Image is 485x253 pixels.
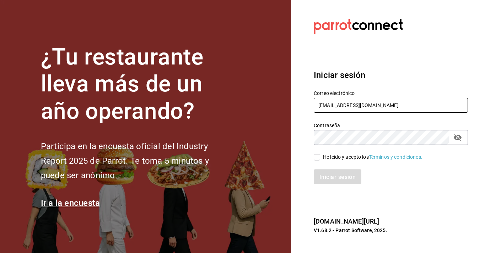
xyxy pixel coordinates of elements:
font: ¿Tu restaurante lleva más de un año operando? [41,44,204,125]
font: Participa en la encuesta oficial del Industry Report 2025 de Parrot. Te toma 5 minutos y puede se... [41,141,209,180]
a: Ir a la encuesta [41,198,100,208]
input: Ingresa tu correo electrónico [314,98,468,113]
a: [DOMAIN_NAME][URL] [314,218,379,225]
font: He leído y acepto los [323,154,369,160]
font: Contraseña [314,122,340,128]
button: campo de contraseña [452,131,464,144]
font: Iniciar sesión [314,70,365,80]
font: Correo electrónico [314,90,355,96]
font: V1.68.2 - Parrot Software, 2025. [314,227,387,233]
a: Términos y condiciones. [369,154,422,160]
